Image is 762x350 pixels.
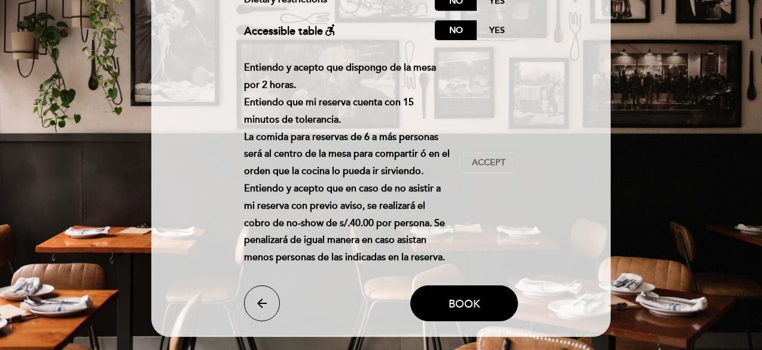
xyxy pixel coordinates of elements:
[244,59,460,266] div: Entiendo y acepto que dispongo de la mesa por 2 horas. Entiendo que mi reserva cuenta con 15 minu...
[255,296,269,311] i: arrow_back
[244,285,280,321] button: arrow_back
[449,297,480,310] span: Book
[410,285,518,321] button: Book
[459,153,518,173] button: Accept
[323,23,337,37] i: accessible_forward
[472,157,505,169] span: Accept
[435,20,477,40] label: No
[244,20,337,40] div: Accessible table
[476,20,518,40] label: Yes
